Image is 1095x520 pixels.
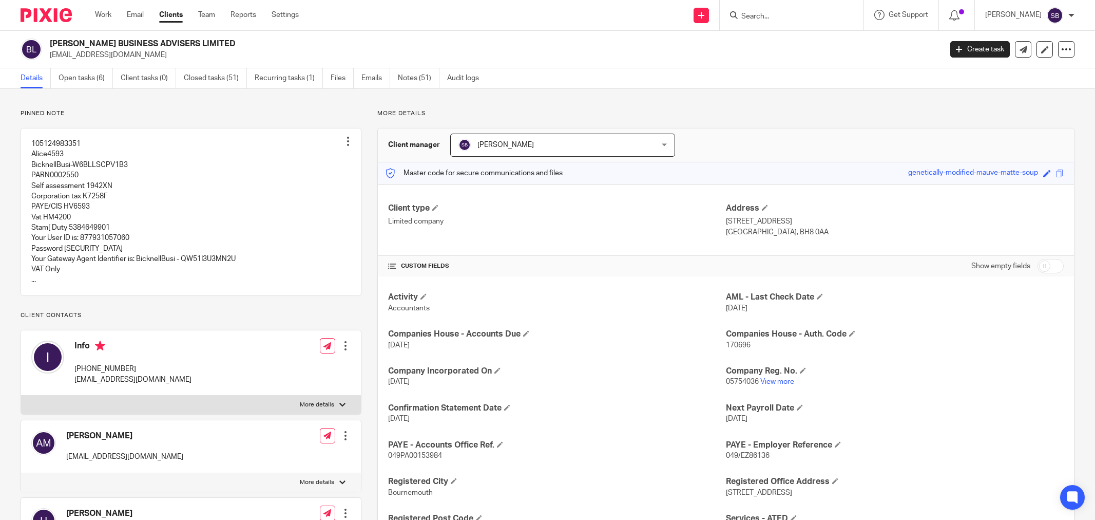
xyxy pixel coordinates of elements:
[388,440,726,451] h4: PAYE - Accounts Office Ref.
[1047,7,1063,24] img: svg%3E
[21,109,361,118] p: Pinned note
[31,341,64,374] img: svg%3E
[388,342,410,349] span: [DATE]
[66,431,183,441] h4: [PERSON_NAME]
[726,366,1064,377] h4: Company Reg. No.
[21,68,51,88] a: Details
[388,329,726,340] h4: Companies House - Accounts Due
[184,68,247,88] a: Closed tasks (51)
[21,8,72,22] img: Pixie
[908,168,1038,179] div: genetically-modified-mauve-matte-soup
[388,476,726,487] h4: Registered City
[59,68,113,88] a: Open tasks (6)
[760,378,794,385] a: View more
[398,68,439,88] a: Notes (51)
[159,10,183,20] a: Clients
[255,68,323,88] a: Recurring tasks (1)
[726,203,1064,214] h4: Address
[21,39,42,60] img: svg%3E
[726,329,1064,340] h4: Companies House - Auth. Code
[386,168,563,178] p: Master code for secure communications and files
[388,403,726,414] h4: Confirmation Statement Date
[21,311,361,320] p: Client contacts
[95,10,111,20] a: Work
[66,452,183,462] p: [EMAIL_ADDRESS][DOMAIN_NAME]
[388,489,433,496] span: Bournemouth
[726,227,1064,237] p: [GEOGRAPHIC_DATA], BH8 0AA
[726,489,792,496] span: [STREET_ADDRESS]
[388,378,410,385] span: [DATE]
[726,292,1064,303] h4: AML - Last Check Date
[740,12,833,22] input: Search
[950,41,1010,58] a: Create task
[388,262,726,270] h4: CUSTOM FIELDS
[726,476,1064,487] h4: Registered Office Address
[95,341,105,351] i: Primary
[121,68,176,88] a: Client tasks (0)
[300,401,334,409] p: More details
[726,342,751,349] span: 170696
[31,431,56,455] img: svg%3E
[300,478,334,487] p: More details
[388,366,726,377] h4: Company Incorporated On
[477,141,534,148] span: [PERSON_NAME]
[726,440,1064,451] h4: PAYE - Employer Reference
[74,364,191,374] p: [PHONE_NUMBER]
[127,10,144,20] a: Email
[331,68,354,88] a: Files
[230,10,256,20] a: Reports
[458,139,471,151] img: svg%3E
[377,109,1074,118] p: More details
[388,140,440,150] h3: Client manager
[50,39,758,49] h2: [PERSON_NAME] BUSINESS ADVISERS LIMITED
[726,378,759,385] span: 05754036
[726,452,770,459] span: 049/EZ86136
[198,10,215,20] a: Team
[388,292,726,303] h4: Activity
[726,403,1064,414] h4: Next Payroll Date
[971,261,1030,271] label: Show empty fields
[889,11,928,18] span: Get Support
[726,415,747,422] span: [DATE]
[66,508,240,519] h4: [PERSON_NAME]
[388,305,430,312] span: Accountants
[388,216,726,227] p: Limited company
[388,415,410,422] span: [DATE]
[447,68,487,88] a: Audit logs
[361,68,390,88] a: Emails
[74,375,191,385] p: [EMAIL_ADDRESS][DOMAIN_NAME]
[985,10,1042,20] p: [PERSON_NAME]
[50,50,935,60] p: [EMAIL_ADDRESS][DOMAIN_NAME]
[388,203,726,214] h4: Client type
[388,452,442,459] span: 049PA00153984
[726,216,1064,227] p: [STREET_ADDRESS]
[74,341,191,354] h4: Info
[272,10,299,20] a: Settings
[726,305,747,312] span: [DATE]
